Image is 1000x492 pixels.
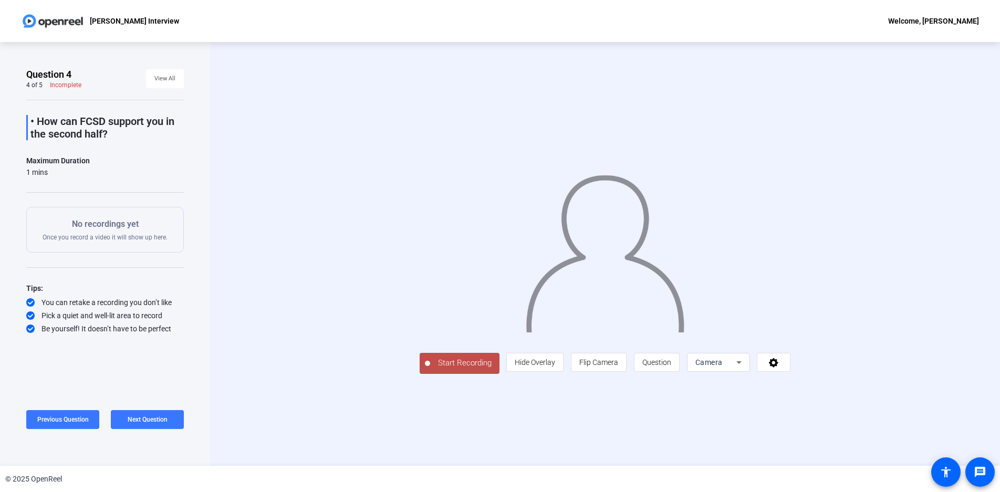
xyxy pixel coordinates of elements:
[695,358,723,367] span: Camera
[26,410,99,429] button: Previous Question
[111,410,184,429] button: Next Question
[888,15,979,27] div: Welcome, [PERSON_NAME]
[974,466,986,478] mat-icon: message
[506,353,564,372] button: Hide Overlay
[525,165,685,332] img: overlay
[26,282,184,295] div: Tips:
[128,416,168,423] span: Next Question
[515,358,555,367] span: Hide Overlay
[430,357,499,369] span: Start Recording
[26,81,43,89] div: 4 of 5
[26,297,184,308] div: You can retake a recording you don’t like
[634,353,680,372] button: Question
[26,167,90,177] div: 1 mins
[21,11,85,32] img: OpenReel logo
[579,358,618,367] span: Flip Camera
[26,310,184,321] div: Pick a quiet and well-lit area to record
[26,323,184,334] div: Be yourself! It doesn’t have to be perfect
[26,68,71,81] span: Question 4
[940,466,952,478] mat-icon: accessibility
[420,353,499,374] button: Start Recording
[43,218,168,231] p: No recordings yet
[146,69,184,88] button: View All
[43,218,168,242] div: Once you record a video it will show up here.
[26,154,90,167] div: Maximum Duration
[90,15,179,27] p: [PERSON_NAME] Interview
[37,416,89,423] span: Previous Question
[642,358,671,367] span: Question
[50,81,81,89] div: Incomplete
[571,353,627,372] button: Flip Camera
[154,71,175,87] span: View All
[30,115,184,140] p: • How can FCSD support you in the second half?
[5,474,62,485] div: © 2025 OpenReel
